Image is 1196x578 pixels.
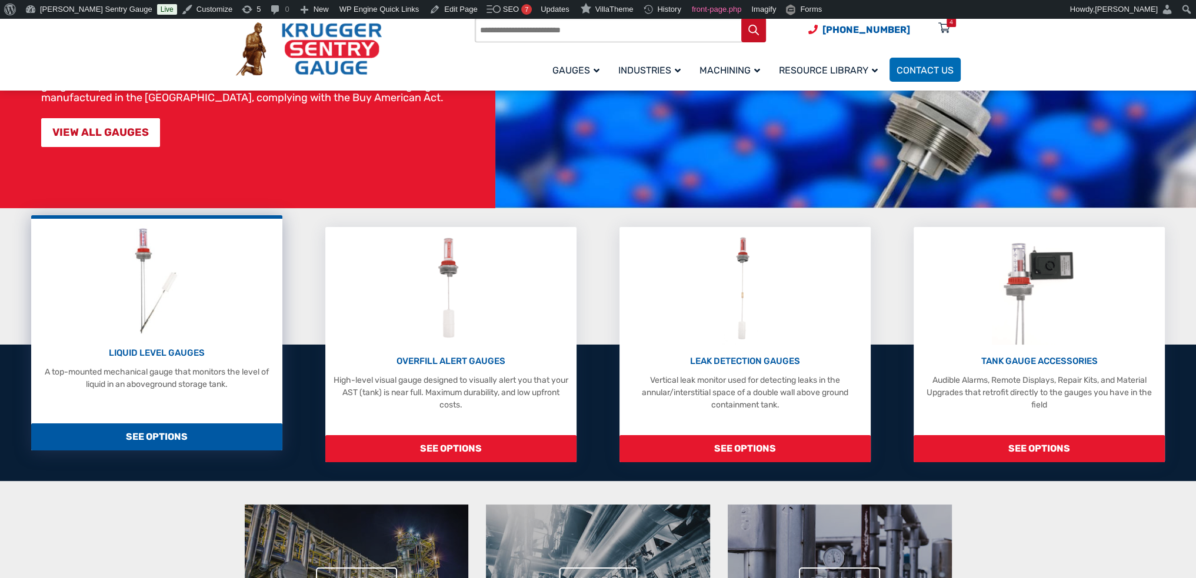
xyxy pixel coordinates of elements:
span: Contact Us [897,65,954,76]
a: Leak Detection Gauges LEAK DETECTION GAUGES Vertical leak monitor used for detecting leaks in the... [619,227,871,462]
p: LEAK DETECTION GAUGES [625,355,865,368]
p: TANK GAUGE ACCESSORIES [920,355,1159,368]
p: LIQUID LEVEL GAUGES [37,346,276,360]
a: Resource Library [772,56,889,83]
span: [PHONE_NUMBER] [822,24,910,35]
a: Overfill Alert Gauges OVERFILL ALERT GAUGES High-level visual gauge designed to visually alert yo... [325,227,577,462]
span: SEE OPTIONS [325,435,577,462]
a: Industries [611,56,692,83]
span: [PERSON_NAME] [1095,5,1158,14]
span: Gauges [552,65,599,76]
a: Liquid Level Gauges LIQUID LEVEL GAUGES A top-mounted mechanical gauge that monitors the level of... [31,215,282,450]
a: Tank Gauge Accessories TANK GAUGE ACCESSORIES Audible Alarms, Remote Displays, Repair Kits, and M... [914,227,1165,462]
a: Live [157,4,177,15]
p: Audible Alarms, Remote Displays, Repair Kits, and Material Upgrades that retrofit directly to the... [920,374,1159,411]
img: Krueger Sentry Gauge [236,22,382,76]
img: Overfill Alert Gauges [425,233,477,345]
span: SEE OPTIONS [619,435,871,462]
a: Machining [692,56,772,83]
span: SEE OPTIONS [31,423,282,450]
span: Industries [618,65,681,76]
span: Machining [699,65,760,76]
span: front-page.php [692,5,742,14]
img: Tank Gauge Accessories [992,233,1087,345]
p: Vertical leak monitor used for detecting leaks in the annular/interstitial space of a double wall... [625,374,865,411]
span: Resource Library [779,65,878,76]
p: High-level visual gauge designed to visually alert you that your AST (tank) is near full. Maximum... [331,374,571,411]
img: Liquid Level Gauges [125,225,188,336]
a: Contact Us [889,58,961,82]
img: Leak Detection Gauges [722,233,768,345]
span: SEE OPTIONS [914,435,1165,462]
p: A top-mounted mechanical gauge that monitors the level of liquid in an aboveground storage tank. [37,366,276,390]
div: 7 [521,4,532,15]
a: VIEW ALL GAUGES [41,118,160,147]
a: Phone Number (920) 434-8860 [808,22,910,37]
div: 4 [950,18,953,27]
p: At [PERSON_NAME] Sentry Gauge, for over 75 years we have manufactured over three million liquid-l... [41,45,489,103]
p: OVERFILL ALERT GAUGES [331,355,571,368]
a: Gauges [545,56,611,83]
